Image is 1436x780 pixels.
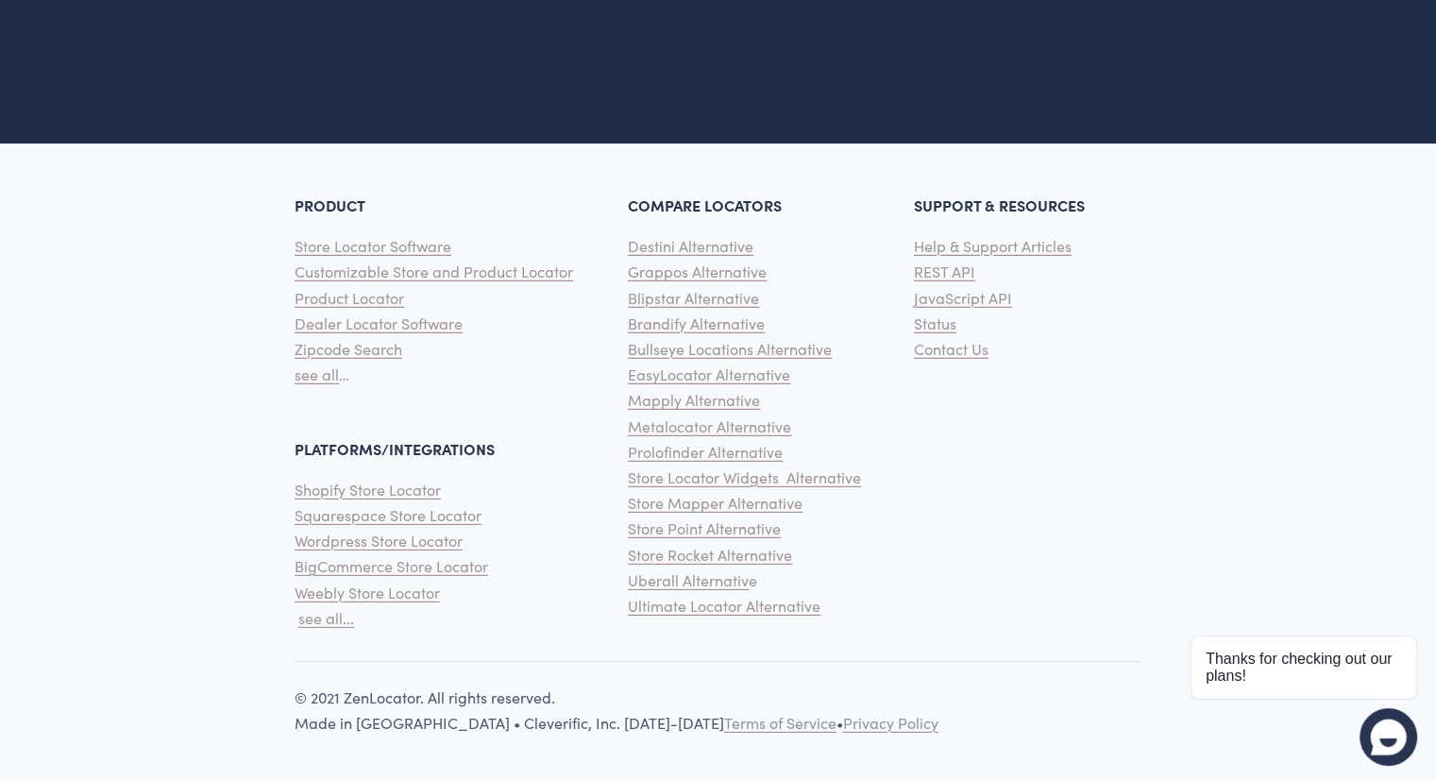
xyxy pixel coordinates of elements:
span: JavaScript API [914,288,1012,308]
a: Contact Us [914,336,988,362]
span: Grappos Alternative [628,262,767,281]
a: Prolofinder Alternative [628,439,783,465]
span: … [339,365,349,384]
span: see all... [298,608,354,628]
a: Shopify Store Locator [295,477,441,502]
div: Thanks for checking out our plans! [1206,651,1402,685]
span: Product Locator [295,288,404,308]
a: Help & Support Articles [914,233,1072,259]
span: Metalocator Alternative [628,416,791,436]
span: Mapply Alternative [628,390,760,410]
span: Terms of Service [724,713,836,733]
a: Blipstar Alternative [628,285,759,311]
a: BigCommerce Store Locator [295,553,488,579]
span: Ultimate Locator Alternative [628,596,820,616]
a: Destini Alternative [628,233,753,259]
span: Status [914,314,956,333]
a: Metalocator Alternative [628,414,791,439]
a: Mapply Alternative [628,387,760,413]
a: Bullseye Locations Alternative [628,336,832,362]
span: see all [295,365,339,384]
span: REST API [914,262,975,281]
span: Wordpress Store Locator [295,531,463,551]
a: see all [295,362,339,387]
a: Brandify Alternative [628,311,765,336]
span: Contact Us [914,339,988,359]
span: Prolofinder Alternative [628,442,783,462]
a: Store Mapper Alternative [628,490,802,516]
a: EasyLocator Alternative [628,362,790,387]
span: Zipcode Search [295,339,402,359]
a: see all... [298,605,354,631]
a: Store Rocket Alternative [628,542,792,568]
span: Blipstar Alternative [628,288,759,308]
strong: SUPPORT & RESOURCES [914,195,1085,215]
span: Store Locator Software [295,236,451,256]
a: Weebly Store Locator [295,580,440,605]
a: Dealer Locator Software [295,311,463,336]
a: Wordpress Store Locator [295,528,463,553]
span: Bullseye Locations Alternative [628,339,832,359]
strong: COMPARE LOCATORS [628,195,782,215]
a: Product Locator [295,285,404,311]
a: Privacy Policy [843,710,938,736]
span: Store Rocket Alternative [628,545,792,565]
span: Store Mapper Alternative [628,493,802,513]
a: Squarespace Store Locator [295,502,481,528]
strong: PLATFORMS/INTEGRATIONS [295,438,495,459]
a: Uberall Alternativ [628,568,749,593]
span: e [749,570,757,590]
a: Status [914,311,956,336]
a: Zipcode Search [295,336,402,362]
a: Ultimate Locator Alternative [628,593,820,619]
a: REST API [914,259,975,284]
span: BigCommerce Store Locator [295,556,488,576]
a: Terms of Service [724,710,836,736]
span: Customizable Store and Product Locator [295,262,573,281]
span: Store Locator Widgets Alternative [628,467,861,487]
span: Dealer Locator Software [295,314,463,333]
a: Store Point Alternative [628,516,781,541]
a: Store Locator Software [295,233,451,259]
span: EasyLocator Alternative [628,365,790,384]
span: Weebly Store Locator [295,583,440,602]
span: Destini Alternative [628,236,753,256]
span: Shopify Store Locator [295,480,441,500]
p: © 2021 ZenLocator. All rights reserved. Made in [GEOGRAPHIC_DATA] • Cleverific, Inc. [DATE]-[DATE] • [295,685,1141,736]
a: Grappos Alternative [628,259,767,284]
a: JavaScript API [914,285,1012,311]
span: Uberall Alternativ [628,570,749,590]
span: Store Point Alternative [628,518,781,538]
a: Customizable Store and Product Locator [295,259,573,284]
span: Privacy Policy [843,713,938,733]
a: Store Locator Widgets Alternative [628,465,861,490]
strong: PRODUCT [295,195,365,215]
span: Help & Support Articles [914,236,1072,256]
span: Squarespace Store Locator [295,505,481,525]
span: Brandify Alternative [628,314,765,333]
